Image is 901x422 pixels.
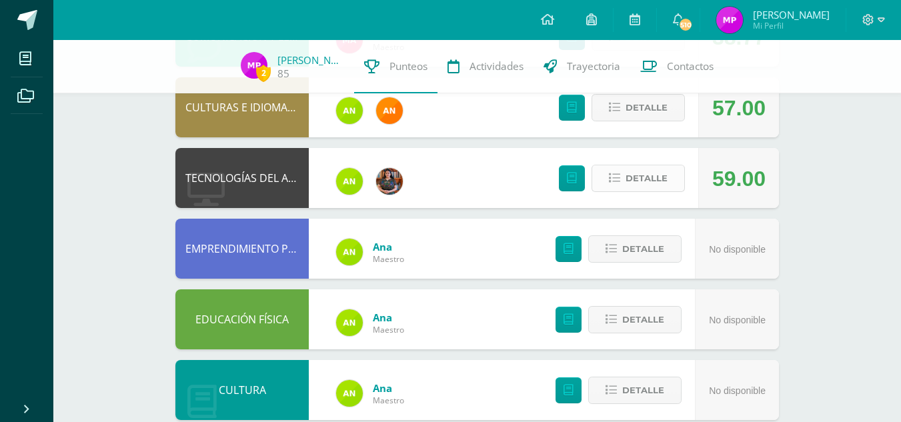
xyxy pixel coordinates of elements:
[277,53,344,67] a: [PERSON_NAME]
[336,239,363,265] img: 122d7b7bf6a5205df466ed2966025dea.png
[373,395,404,406] span: Maestro
[753,8,830,21] span: [PERSON_NAME]
[592,94,685,121] button: Detalle
[437,40,534,93] a: Actividades
[336,97,363,124] img: 122d7b7bf6a5205df466ed2966025dea.png
[716,7,743,33] img: b590cb789269ee52ca5911d646e2abc2.png
[373,311,404,324] a: Ana
[277,67,289,81] a: 85
[175,360,309,420] div: CULTURA
[712,149,766,209] div: 59.00
[336,309,363,336] img: 122d7b7bf6a5205df466ed2966025dea.png
[389,59,427,73] span: Punteos
[373,240,404,253] a: Ana
[336,380,363,407] img: 122d7b7bf6a5205df466ed2966025dea.png
[626,95,668,120] span: Detalle
[470,59,524,73] span: Actividades
[534,40,630,93] a: Trayectoria
[175,148,309,208] div: TECNOLOGÍAS DEL APRENDIZAJE Y LA COMUNICACIÓN
[626,166,668,191] span: Detalle
[709,315,766,325] span: No disponible
[622,307,664,332] span: Detalle
[712,78,766,138] div: 57.00
[588,235,682,263] button: Detalle
[175,77,309,137] div: CULTURAS E IDIOMAS MAYAS, GARÍFUNA O XINCA
[588,306,682,333] button: Detalle
[354,40,437,93] a: Punteos
[175,289,309,349] div: EDUCACIÓN FÍSICA
[709,244,766,255] span: No disponible
[622,378,664,403] span: Detalle
[373,253,404,265] span: Maestro
[678,17,693,32] span: 510
[709,385,766,396] span: No disponible
[376,168,403,195] img: 60a759e8b02ec95d430434cf0c0a55c7.png
[336,168,363,195] img: 122d7b7bf6a5205df466ed2966025dea.png
[630,40,724,93] a: Contactos
[373,381,404,395] a: Ana
[241,52,267,79] img: b590cb789269ee52ca5911d646e2abc2.png
[622,237,664,261] span: Detalle
[667,59,714,73] span: Contactos
[373,324,404,335] span: Maestro
[567,59,620,73] span: Trayectoria
[592,165,685,192] button: Detalle
[753,20,830,31] span: Mi Perfil
[256,65,271,81] span: 2
[588,377,682,404] button: Detalle
[175,219,309,279] div: EMPRENDIMIENTO PARA LA PRODUCTIVIDAD
[376,97,403,124] img: fc6731ddebfef4a76f049f6e852e62c4.png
